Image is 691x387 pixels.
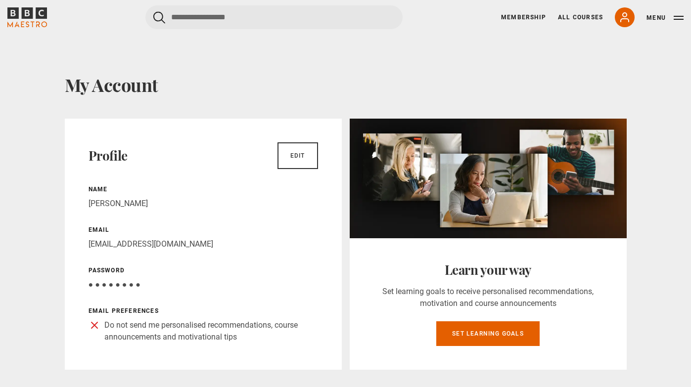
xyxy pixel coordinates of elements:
p: Set learning goals to receive personalised recommendations, motivation and course announcements [373,286,603,309]
h2: Learn your way [373,262,603,278]
input: Search [145,5,403,29]
a: All Courses [558,13,603,22]
p: Password [89,266,318,275]
p: Name [89,185,318,194]
p: [EMAIL_ADDRESS][DOMAIN_NAME] [89,238,318,250]
span: ● ● ● ● ● ● ● ● [89,280,140,289]
p: Do not send me personalised recommendations, course announcements and motivational tips [104,319,318,343]
h2: Profile [89,148,128,164]
h1: My Account [65,74,627,95]
button: Submit the search query [153,11,165,24]
a: Set learning goals [436,321,540,346]
p: Email preferences [89,306,318,315]
p: Email [89,225,318,234]
button: Toggle navigation [646,13,684,23]
a: Edit [277,142,318,169]
svg: BBC Maestro [7,7,47,27]
a: Membership [501,13,546,22]
p: [PERSON_NAME] [89,198,318,210]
